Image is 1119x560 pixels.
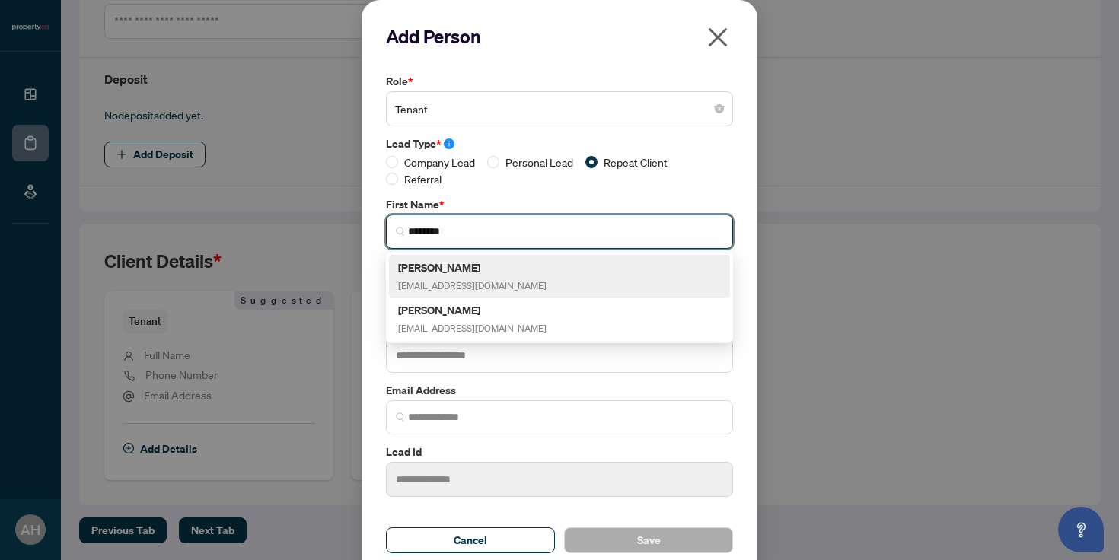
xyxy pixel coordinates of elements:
label: First Name [386,196,733,213]
img: search_icon [396,227,405,236]
span: Company Lead [398,154,481,170]
span: [EMAIL_ADDRESS][DOMAIN_NAME] [398,280,547,291]
h5: [PERSON_NAME] [398,301,547,319]
span: [EMAIL_ADDRESS][DOMAIN_NAME] [398,323,547,334]
span: Personal Lead [499,154,579,170]
span: Referral [398,170,448,187]
h5: [PERSON_NAME] [398,259,547,276]
label: Lead Type [386,135,733,152]
button: Save [564,527,733,553]
span: Cancel [454,528,487,552]
span: close [706,25,730,49]
label: Lead Id [386,444,733,460]
span: Repeat Client [598,154,674,170]
img: search_icon [396,412,405,422]
span: close-circle [715,104,724,113]
h2: Add Person [386,24,733,49]
span: info-circle [444,138,454,149]
label: Email Address [386,382,733,399]
span: Tenant [395,94,724,123]
button: Open asap [1058,507,1104,552]
button: Cancel [386,527,555,553]
label: Role [386,73,733,90]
